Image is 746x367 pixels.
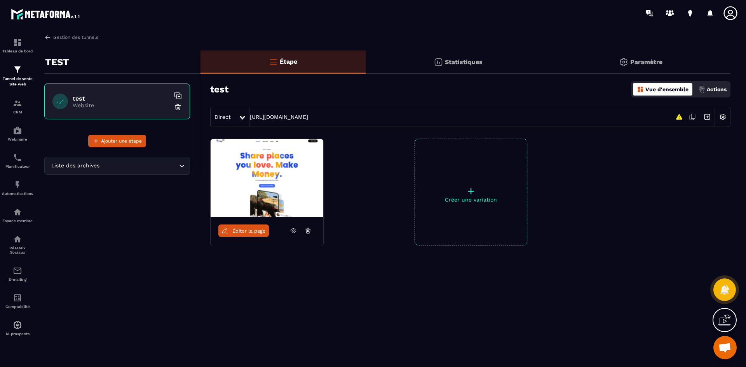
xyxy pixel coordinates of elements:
p: Paramètre [630,58,662,66]
p: TEST [45,54,69,70]
img: stats.20deebd0.svg [434,57,443,67]
span: Ajouter une étape [101,137,142,145]
img: logo [11,7,81,21]
img: dashboard-orange.40269519.svg [637,86,644,93]
p: Réseaux Sociaux [2,246,33,254]
img: automations [13,126,22,135]
a: Ouvrir le chat [713,336,737,359]
a: emailemailE-mailing [2,260,33,287]
a: schedulerschedulerPlanificateur [2,147,33,174]
img: formation [13,65,22,74]
p: Actions [707,86,727,92]
img: accountant [13,293,22,303]
img: actions.d6e523a2.png [698,86,705,93]
a: Éditer la page [218,224,269,237]
img: formation [13,38,22,47]
p: Statistiques [445,58,483,66]
p: Espace membre [2,219,33,223]
p: Website [73,102,170,108]
h6: test [73,95,170,102]
p: + [415,186,527,197]
p: IA prospects [2,332,33,336]
img: social-network [13,235,22,244]
p: Étape [280,58,297,65]
img: automations [13,207,22,217]
a: formationformationTableau de bord [2,32,33,59]
p: Créer une variation [415,197,527,203]
img: setting-gr.5f69749f.svg [619,57,628,67]
p: Comptabilité [2,304,33,309]
input: Search for option [101,162,177,170]
p: Planificateur [2,164,33,169]
img: arrow-next.bcc2205e.svg [700,110,715,124]
img: email [13,266,22,275]
img: setting-w.858f3a88.svg [715,110,730,124]
a: social-networksocial-networkRéseaux Sociaux [2,229,33,260]
img: automations [13,180,22,190]
img: image [211,139,323,217]
a: automationsautomationsEspace membre [2,202,33,229]
img: bars-o.4a397970.svg [268,57,278,66]
p: Vue d'ensemble [645,86,688,92]
span: Direct [214,114,231,120]
a: automationsautomationsWebinaire [2,120,33,147]
p: Webinaire [2,137,33,141]
img: automations [13,320,22,330]
a: automationsautomationsAutomatisations [2,174,33,202]
img: formation [13,99,22,108]
img: arrow [44,34,51,41]
div: Search for option [44,157,190,175]
span: Éditer la page [232,228,266,234]
a: accountantaccountantComptabilité [2,287,33,315]
a: formationformationTunnel de vente Site web [2,59,33,93]
button: Ajouter une étape [88,135,146,147]
img: scheduler [13,153,22,162]
p: Automatisations [2,191,33,196]
img: trash [174,103,182,111]
span: Liste des archives [49,162,101,170]
p: CRM [2,110,33,114]
p: Tunnel de vente Site web [2,76,33,87]
p: E-mailing [2,277,33,282]
a: [URL][DOMAIN_NAME] [250,114,308,120]
a: formationformationCRM [2,93,33,120]
a: Gestion des tunnels [44,34,98,41]
p: Tableau de bord [2,49,33,53]
h3: test [210,84,228,95]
